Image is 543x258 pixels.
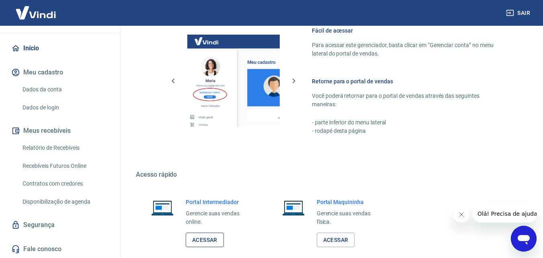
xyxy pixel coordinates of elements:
[19,175,111,192] a: Contratos com credores
[186,198,252,206] h6: Portal Intermediador
[10,216,111,234] a: Segurança
[136,171,524,179] h5: Acesso rápido
[453,206,469,223] iframe: Fechar mensagem
[187,35,280,127] img: Imagem da dashboard mostrando o botão de gerenciar conta na sidebar no lado esquerdo
[317,198,383,206] h6: Portal Maquininha
[10,122,111,140] button: Meus recebíveis
[19,99,111,116] a: Dados de login
[317,233,355,248] a: Acessar
[312,92,504,109] p: Você poderá retornar para o portal de vendas através das seguintes maneiras:
[312,27,504,35] h6: Fácil de acessar
[317,209,383,226] p: Gerencie suas vendas física.
[145,198,179,217] img: Imagem de um notebook aberto
[312,118,504,127] p: - parte inferior do menu lateral
[312,77,504,85] h6: Retorne para o portal de vendas
[19,140,111,156] a: Relatório de Recebíveis
[312,127,504,135] p: - rodapé desta página
[504,6,533,21] button: Sair
[186,233,224,248] a: Acessar
[10,39,111,57] a: Início
[10,240,111,258] a: Fale conosco
[186,209,252,226] p: Gerencie suas vendas online.
[312,41,504,58] p: Para acessar este gerenciador, basta clicar em “Gerenciar conta” no menu lateral do portal de ven...
[19,81,111,98] a: Dados da conta
[277,198,310,217] img: Imagem de um notebook aberto
[473,205,537,223] iframe: Mensagem da empresa
[5,6,68,12] span: Olá! Precisa de ajuda?
[511,226,537,252] iframe: Botão para abrir a janela de mensagens
[19,158,111,174] a: Recebíveis Futuros Online
[10,0,62,25] img: Vindi
[19,194,111,210] a: Disponibilização de agenda
[10,64,111,81] button: Meu cadastro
